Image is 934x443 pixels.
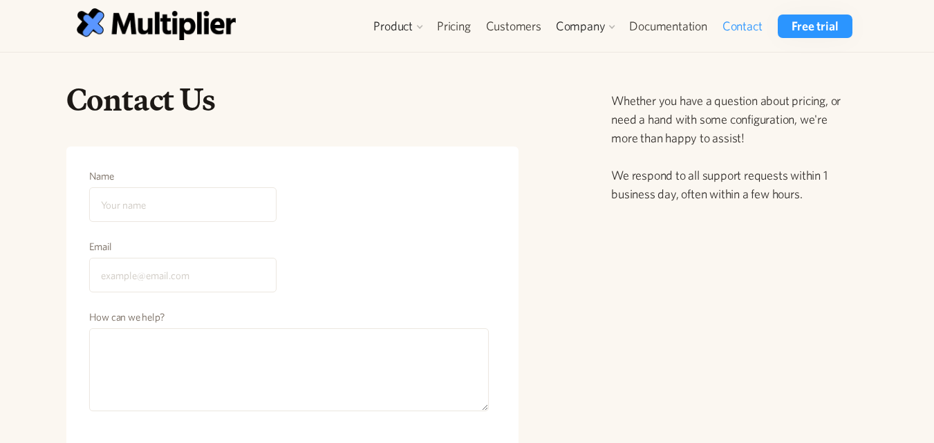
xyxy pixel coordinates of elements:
[429,15,478,38] a: Pricing
[66,80,519,119] h1: Contact Us
[89,169,277,183] label: Name
[89,310,489,324] label: How can we help?
[715,15,770,38] a: Contact
[89,258,277,292] input: example@email.com
[556,18,606,35] div: Company
[611,91,854,203] p: Whether you have a question about pricing, or need a hand with some configuration, we're more tha...
[778,15,852,38] a: Free trial
[373,18,413,35] div: Product
[89,240,277,254] label: Email
[622,15,714,38] a: Documentation
[89,187,277,222] input: Your name
[478,15,549,38] a: Customers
